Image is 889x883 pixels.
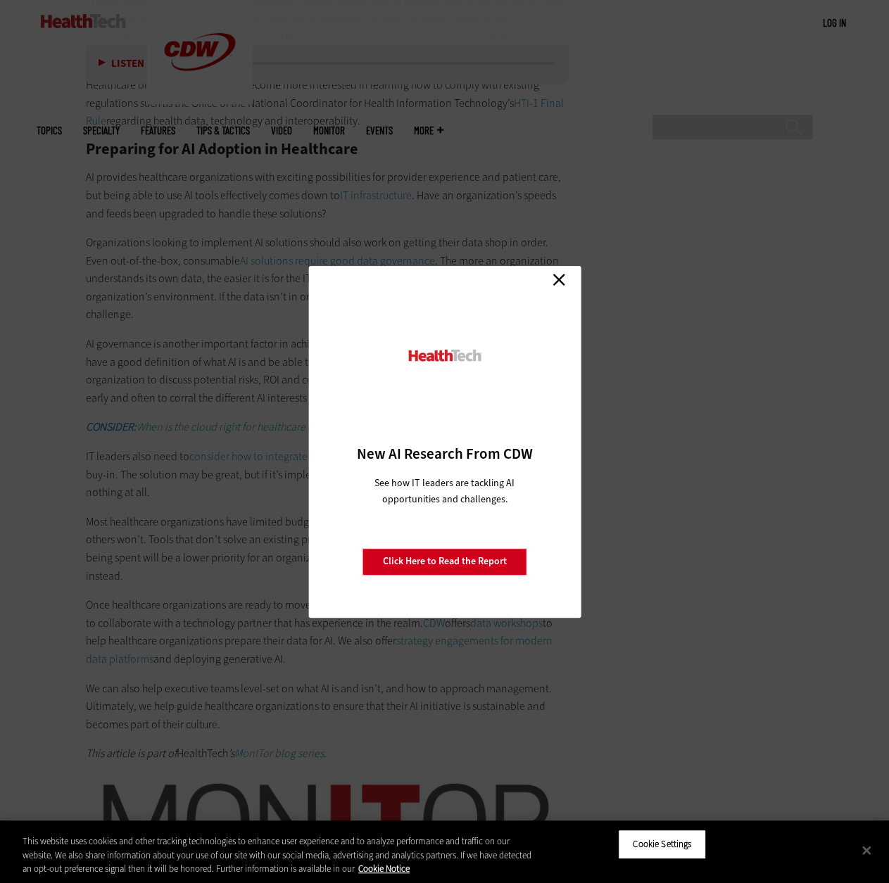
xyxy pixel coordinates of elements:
p: See how IT leaders are tackling AI opportunities and challenges. [358,475,531,507]
h3: New AI Research From CDW [333,444,556,464]
a: More information about your privacy [358,863,410,875]
a: Close [548,269,569,291]
a: Click Here to Read the Report [362,548,527,575]
button: Close [851,834,882,865]
button: Cookie Settings [618,830,706,859]
div: This website uses cookies and other tracking technologies to enhance user experience and to analy... [23,834,534,876]
img: HealthTech_0.png [406,348,483,363]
